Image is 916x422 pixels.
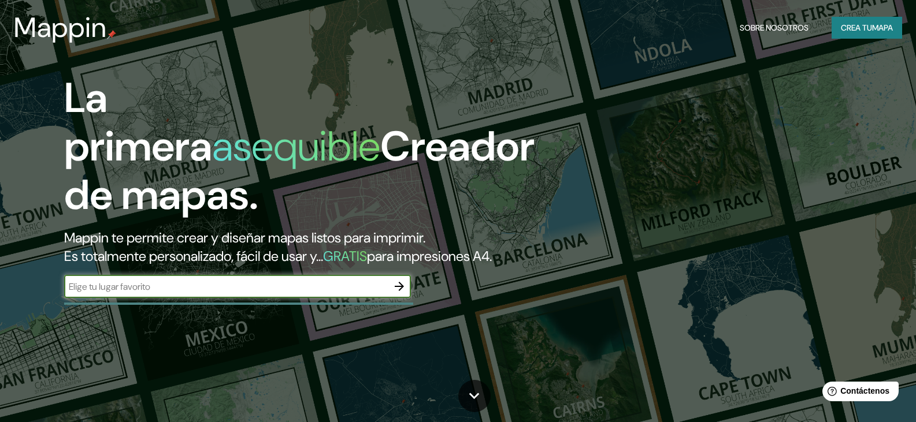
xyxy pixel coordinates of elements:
font: Mappin [14,9,107,46]
font: Es totalmente personalizado, fácil de usar y... [64,247,323,265]
img: pin de mapeo [107,30,116,39]
font: para impresiones A4. [367,247,492,265]
button: Sobre nosotros [735,17,813,39]
font: Creador de mapas. [64,119,535,222]
font: La primera [64,71,212,173]
iframe: Lanzador de widgets de ayuda [813,377,903,409]
font: asequible [212,119,380,173]
button: Crea tumapa [832,17,902,39]
font: Sobre nosotros [740,23,809,33]
font: Mappin te permite crear y diseñar mapas listos para imprimir. [64,229,425,247]
font: GRATIS [323,247,367,265]
input: Elige tu lugar favorito [64,280,388,293]
font: Crea tu [841,23,872,33]
font: mapa [872,23,893,33]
